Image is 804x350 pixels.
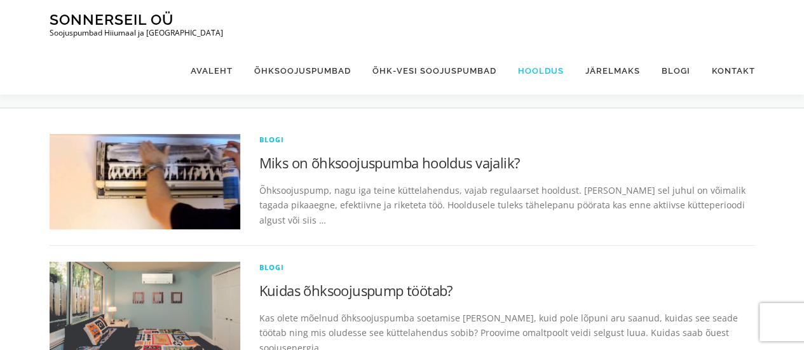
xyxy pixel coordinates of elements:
a: Hooldus [507,47,575,95]
p: Õhksoojuspump, nagu iga teine küttelahendus, vajab regulaarset hooldust. [PERSON_NAME] sel juhul ... [259,183,755,228]
a: Miks on õhksoojuspumba hooldus vajalik? [259,153,521,172]
a: blogi [259,262,285,272]
a: Avaleht [180,47,243,95]
a: Kontakt [701,47,755,95]
a: Õhksoojuspumbad [243,47,362,95]
a: Järelmaks [575,47,651,95]
a: Kuidas õhksoojuspump töötab? [259,281,453,300]
a: Sonnerseil OÜ [50,11,174,28]
a: Õhk-vesi soojuspumbad [362,47,507,95]
p: Soojuspumbad Hiiumaal ja [GEOGRAPHIC_DATA] [50,29,223,37]
a: Blogi [651,47,701,95]
a: blogi [259,135,285,144]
